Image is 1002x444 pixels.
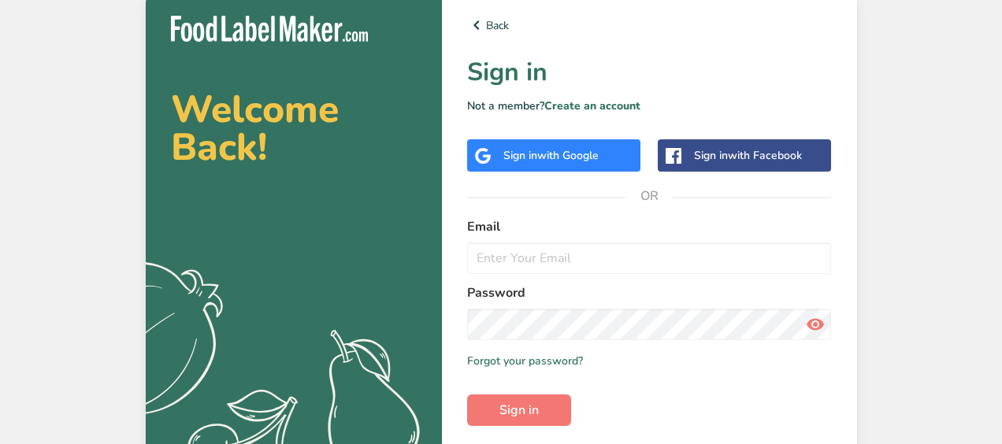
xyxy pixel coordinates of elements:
div: Sign in [694,147,802,164]
input: Enter Your Email [467,242,832,274]
span: with Google [537,148,599,163]
a: Back [467,16,832,35]
button: Sign in [467,394,571,426]
a: Forgot your password? [467,353,583,369]
h2: Welcome Back! [171,91,417,166]
img: Food Label Maker [171,16,368,42]
a: Create an account [544,98,640,113]
div: Sign in [503,147,599,164]
span: with Facebook [728,148,802,163]
h1: Sign in [467,54,832,91]
label: Password [467,283,832,302]
label: Email [467,217,832,236]
p: Not a member? [467,98,832,114]
span: Sign in [499,401,539,420]
span: OR [625,172,673,220]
